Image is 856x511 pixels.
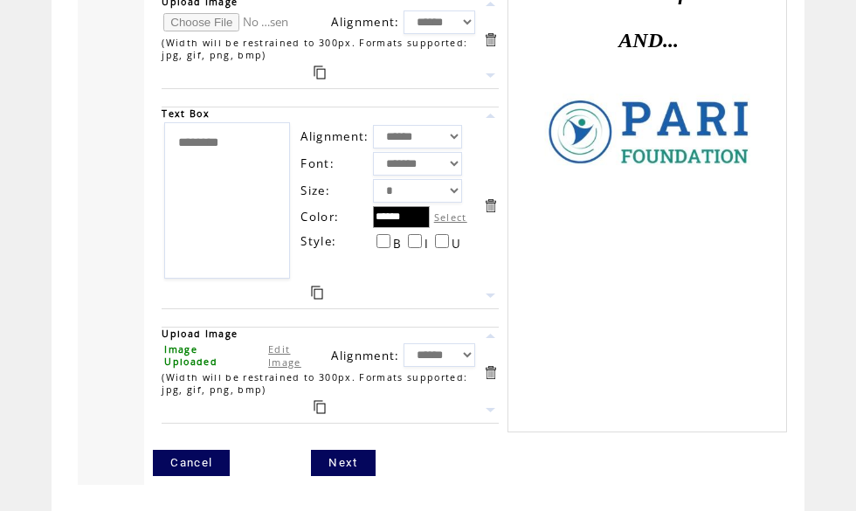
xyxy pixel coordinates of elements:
[300,209,339,224] span: Color:
[618,29,679,52] font: AND...
[300,128,369,144] span: Alignment:
[164,343,217,368] span: Image Uploaded
[331,348,399,363] span: Alignment:
[482,197,499,214] a: Delete this item
[314,400,326,414] a: Duplicate this item
[518,76,780,189] img: images
[482,107,499,124] a: Move this item up
[393,236,402,252] span: B
[162,328,238,340] span: Upload Image
[482,67,499,84] a: Move this item down
[331,14,399,30] span: Alignment:
[153,450,230,476] a: Cancel
[300,183,330,198] span: Size:
[425,236,429,252] span: I
[482,31,499,48] a: Delete this item
[300,233,336,249] span: Style:
[314,66,326,79] a: Duplicate this item
[482,402,499,418] a: Move this item down
[162,371,467,396] span: (Width will be restrained to 300px. Formats supported: jpg, gif, png, bmp)
[162,37,467,61] span: (Width will be restrained to 300px. Formats supported: jpg, gif, png, bmp)
[300,155,335,171] span: Font:
[452,236,461,252] span: U
[434,211,467,224] label: Select
[482,287,499,304] a: Move this item down
[482,364,499,381] a: Delete this item
[162,107,210,120] span: Text Box
[268,342,301,369] a: Edit Image
[311,286,323,300] a: Duplicate this item
[311,450,375,476] a: Next
[482,328,499,344] a: Move this item up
